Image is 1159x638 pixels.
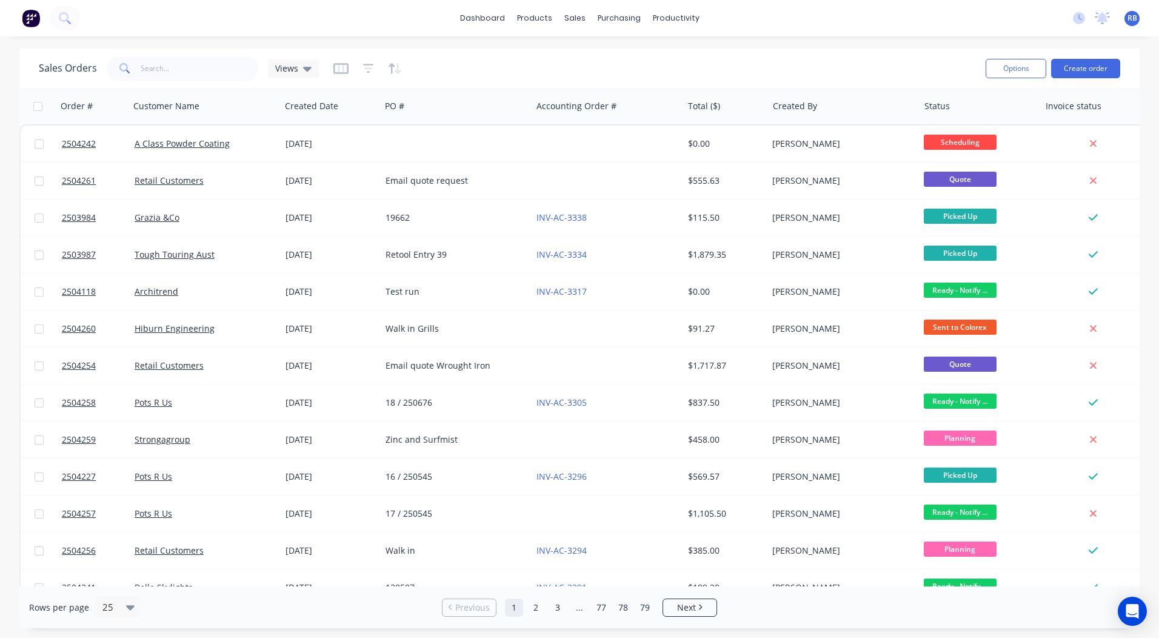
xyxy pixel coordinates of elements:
div: [PERSON_NAME] [772,545,907,557]
div: [PERSON_NAME] [772,471,907,483]
a: Previous page [443,602,496,614]
a: 2504260 [62,311,135,347]
div: [DATE] [286,434,376,446]
div: Email quote request [386,175,520,187]
div: sales [558,9,592,27]
div: 19662 [386,212,520,224]
a: INV-AC-3317 [536,286,587,297]
button: Options [986,59,1046,78]
span: 2504256 [62,545,96,557]
div: Test run [386,286,520,298]
a: INV-AC-3334 [536,249,587,260]
span: Next [677,602,696,614]
button: Create order [1051,59,1120,78]
a: dashboard [454,9,511,27]
div: Status [924,100,950,112]
span: 2504242 [62,138,96,150]
h1: Sales Orders [39,62,97,74]
span: Planning [924,542,997,557]
div: $0.00 [688,138,759,150]
a: Jump forward [570,599,589,617]
span: Rows per page [29,602,89,614]
div: [DATE] [286,397,376,409]
div: [PERSON_NAME] [772,360,907,372]
span: Picked Up [924,246,997,261]
div: 138507 [386,582,520,594]
div: purchasing [592,9,647,27]
span: Quote [924,357,997,372]
div: Accounting Order # [536,100,616,112]
div: $1,717.87 [688,360,759,372]
a: A Class Powder Coating [135,138,230,149]
div: $555.63 [688,175,759,187]
div: $91.27 [688,323,759,335]
div: [DATE] [286,323,376,335]
span: Ready - Notify ... [924,283,997,298]
img: Factory [22,9,40,27]
span: 2504227 [62,471,96,483]
div: $1,879.35 [688,249,759,261]
a: INV-AC-3291 [536,582,587,593]
a: 2503987 [62,237,135,273]
span: 2503984 [62,212,96,224]
div: Walk in [386,545,520,557]
a: Page 2 [527,599,545,617]
span: 2504259 [62,434,96,446]
span: Ready - Notify ... [924,394,997,409]
span: 2504241 [62,582,96,594]
a: 2504261 [62,163,135,199]
a: INV-AC-3338 [536,212,587,223]
a: Architrend [135,286,178,297]
a: Hiburn Engineering [135,323,215,334]
a: INV-AC-3305 [536,397,587,408]
a: Retail Customers [135,175,204,186]
div: [PERSON_NAME] [772,582,907,594]
span: Ready - Notify ... [924,505,997,520]
div: 18 / 250676 [386,397,520,409]
span: Planning [924,431,997,446]
a: 2504257 [62,495,135,532]
div: [PERSON_NAME] [772,286,907,298]
div: Walk in Grills [386,323,520,335]
div: productivity [647,9,706,27]
a: Retail Customers [135,360,204,371]
div: Retool Entry 39 [386,249,520,261]
div: $569.57 [688,471,759,483]
div: [PERSON_NAME] [772,249,907,261]
a: INV-AC-3294 [536,545,587,556]
a: Page 1 is your current page [505,599,523,617]
input: Search... [141,56,259,81]
a: Next page [663,602,716,614]
a: 2504241 [62,569,135,606]
div: Zinc and Surfmist [386,434,520,446]
span: 2503987 [62,249,96,261]
span: Picked Up [924,209,997,224]
div: $1,105.50 [688,508,759,520]
span: 2504261 [62,175,96,187]
div: Open Intercom Messenger [1118,597,1147,626]
div: Invoice status [1046,100,1101,112]
div: Email quote Wrought Iron [386,360,520,372]
div: [DATE] [286,212,376,224]
div: PO # [385,100,404,112]
span: RB [1127,13,1137,24]
div: Total ($) [688,100,720,112]
a: 2504118 [62,274,135,310]
a: 2504258 [62,384,135,421]
div: [DATE] [286,138,376,150]
div: [DATE] [286,249,376,261]
span: Views [275,62,298,75]
div: [DATE] [286,582,376,594]
span: Ready - Notify ... [924,579,997,594]
div: $0.00 [688,286,759,298]
span: Picked Up [924,468,997,483]
div: [PERSON_NAME] [772,508,907,520]
a: 2503984 [62,200,135,236]
span: Scheduling [924,135,997,150]
a: Pots R Us [135,397,172,408]
a: 2504254 [62,348,135,384]
ul: Pagination [437,599,722,617]
div: [DATE] [286,175,376,187]
div: $458.00 [688,434,759,446]
div: Order # [61,100,93,112]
